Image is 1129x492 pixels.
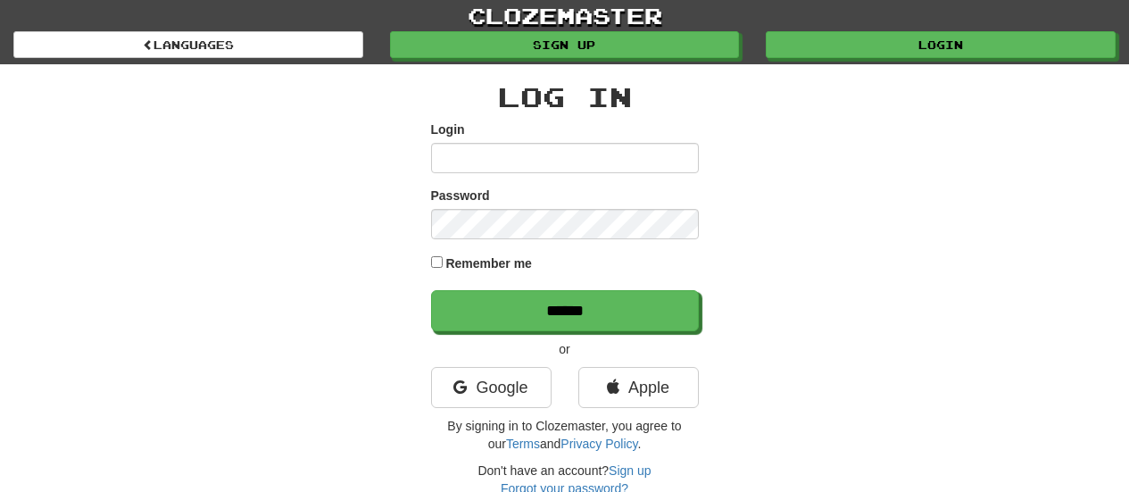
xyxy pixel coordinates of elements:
[431,417,699,453] p: By signing in to Clozemaster, you agree to our and .
[445,254,532,272] label: Remember me
[560,437,637,451] a: Privacy Policy
[13,31,363,58] a: Languages
[431,82,699,112] h2: Log In
[431,367,552,408] a: Google
[431,340,699,358] p: or
[431,121,465,138] label: Login
[506,437,540,451] a: Terms
[431,187,490,204] label: Password
[578,367,699,408] a: Apple
[390,31,740,58] a: Sign up
[766,31,1116,58] a: Login
[609,463,651,478] a: Sign up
